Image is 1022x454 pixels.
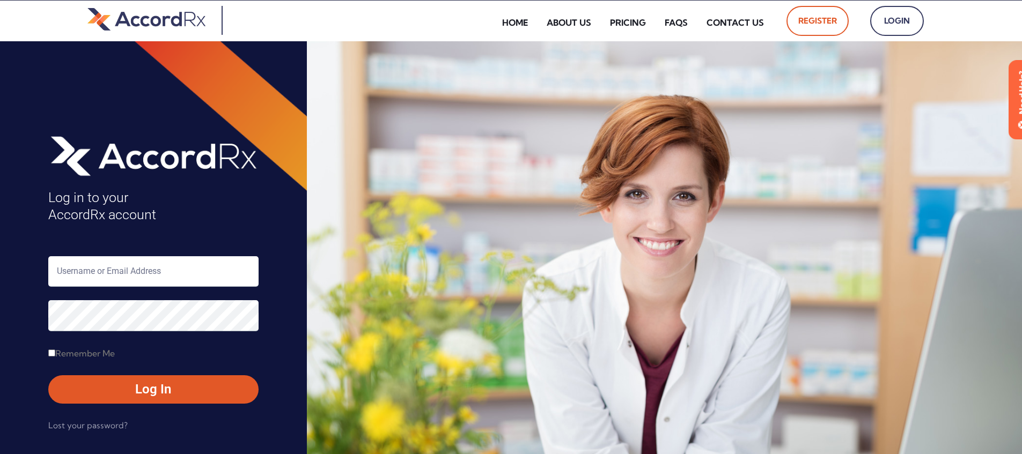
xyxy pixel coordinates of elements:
[48,132,259,178] img: AccordRx_logo_header_white
[48,256,259,287] input: Username or Email Address
[882,12,912,29] span: Login
[48,189,259,224] h4: Log in to your AccordRx account
[699,10,772,35] a: Contact Us
[798,12,837,29] span: Register
[48,349,55,356] input: Remember Me
[786,6,849,36] a: Register
[87,6,205,32] img: default-logo
[602,10,654,35] a: Pricing
[539,10,599,35] a: About Us
[870,6,924,36] a: Login
[48,345,115,362] label: Remember Me
[59,381,248,398] span: Log In
[48,375,259,403] button: Log In
[494,10,536,35] a: Home
[657,10,696,35] a: FAQs
[48,417,128,434] a: Lost your password?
